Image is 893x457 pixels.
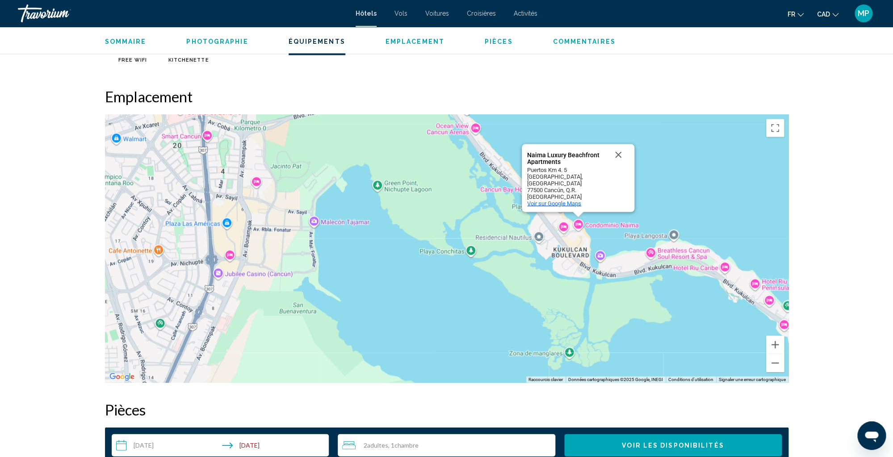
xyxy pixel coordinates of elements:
span: Photographie [186,38,248,45]
h2: Pièces [105,400,788,418]
a: Signaler une erreur cartographique [719,377,786,382]
span: Sommaire [105,38,147,45]
div: 77500 Cancún, Q.R. [527,186,608,193]
button: Passer en plein écran [766,119,784,137]
a: Croisières [467,10,496,17]
button: Commentaires [553,38,615,46]
span: Emplacement [386,38,444,45]
span: fr [788,11,795,18]
button: Voir les disponibilités [564,434,782,456]
button: Travelers: 2 adults, 0 children [338,434,555,456]
a: Voitures [425,10,449,17]
button: Check-in date: Sep 3, 2025 Check-out date: Sep 9, 2025 [112,434,329,456]
span: Équipements [289,38,345,45]
div: Puertos Km 4. 5 [527,166,608,173]
button: Pièces [485,38,513,46]
span: CAD [817,11,830,18]
img: Google [107,371,137,382]
button: Équipements [289,38,345,46]
iframe: Bouton de lancement de la fenêtre de messagerie [857,421,886,450]
button: Change currency [817,8,838,21]
a: Hôtels [356,10,377,17]
span: Free WiFi [118,57,147,63]
span: Commentaires [553,38,615,45]
button: Fermer [608,144,629,165]
button: User Menu [852,4,875,23]
div: [GEOGRAPHIC_DATA] [527,193,608,200]
span: , 1 [388,441,419,449]
div: Naima Luxury Beachfront Apartments [522,144,634,212]
div: [GEOGRAPHIC_DATA], [GEOGRAPHIC_DATA] [527,173,608,186]
h2: Emplacement [105,88,788,105]
button: Change language [788,8,804,21]
button: Sommaire [105,38,147,46]
a: Conditions d'utilisation [668,377,713,382]
span: 2 [364,441,388,449]
a: Activités [514,10,537,17]
button: Zoom avant [766,335,784,353]
div: Search widget [112,434,782,456]
a: Ouvrir cette zone dans Google Maps (dans une nouvelle fenêtre) [107,371,137,382]
span: MP [858,9,869,18]
div: Naima Luxury Beachfront Apartments [527,151,608,165]
span: Chambre [394,441,419,449]
a: Travorium [18,4,347,22]
span: Voir les disponibilités [622,442,724,449]
button: Emplacement [386,38,444,46]
span: Pièces [485,38,513,45]
button: Raccourcis clavier [528,376,563,382]
button: Photographie [186,38,248,46]
a: Voir sur Google Maps [527,200,581,206]
span: Kitchenette [168,57,209,63]
a: Vols [394,10,407,17]
span: Données cartographiques ©2025 Google, INEGI [568,377,663,382]
button: Zoom arrière [766,354,784,372]
span: Adultes [367,441,388,449]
